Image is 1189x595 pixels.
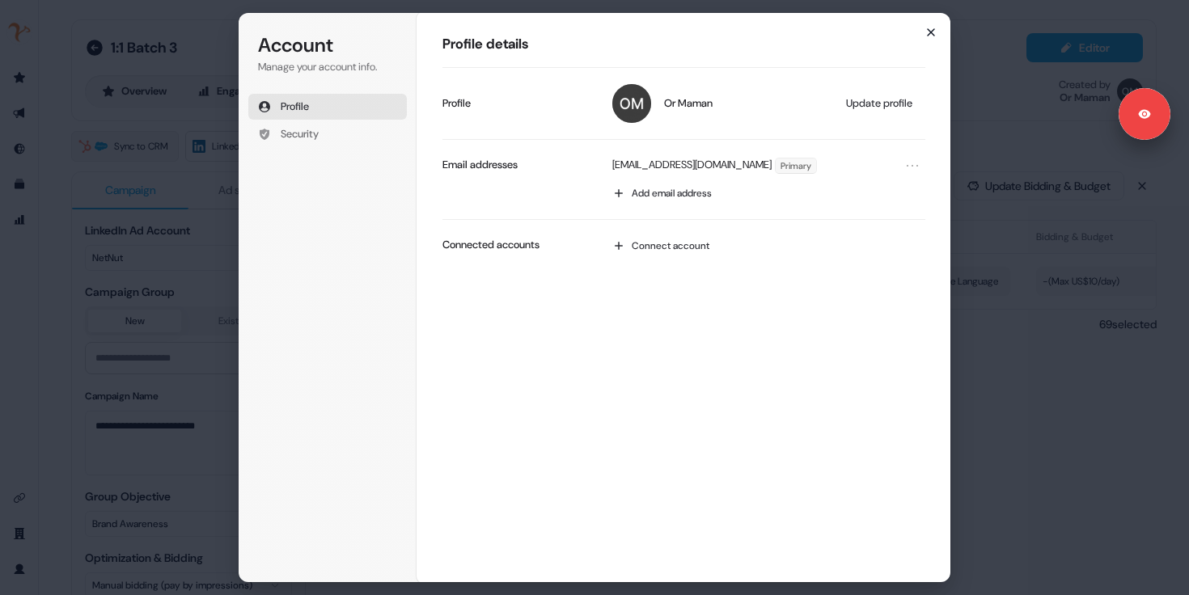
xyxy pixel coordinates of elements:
[903,156,922,175] button: Open menu
[442,238,539,252] p: Connected accounts
[604,233,925,259] button: Connect account
[442,96,471,111] p: Profile
[258,32,397,58] h1: Account
[248,94,407,120] button: Profile
[442,35,925,54] h1: Profile details
[258,60,397,74] p: Manage your account info.
[632,187,712,200] span: Add email address
[838,91,922,116] button: Update profile
[632,239,709,252] span: Connect account
[281,127,319,141] span: Security
[612,158,772,174] p: [EMAIL_ADDRESS][DOMAIN_NAME]
[442,158,518,172] p: Email addresses
[248,121,407,147] button: Security
[776,158,816,173] span: Primary
[664,96,713,111] span: Or Maman
[612,84,651,123] img: Or Maman
[604,180,925,206] button: Add email address
[281,99,309,114] span: Profile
